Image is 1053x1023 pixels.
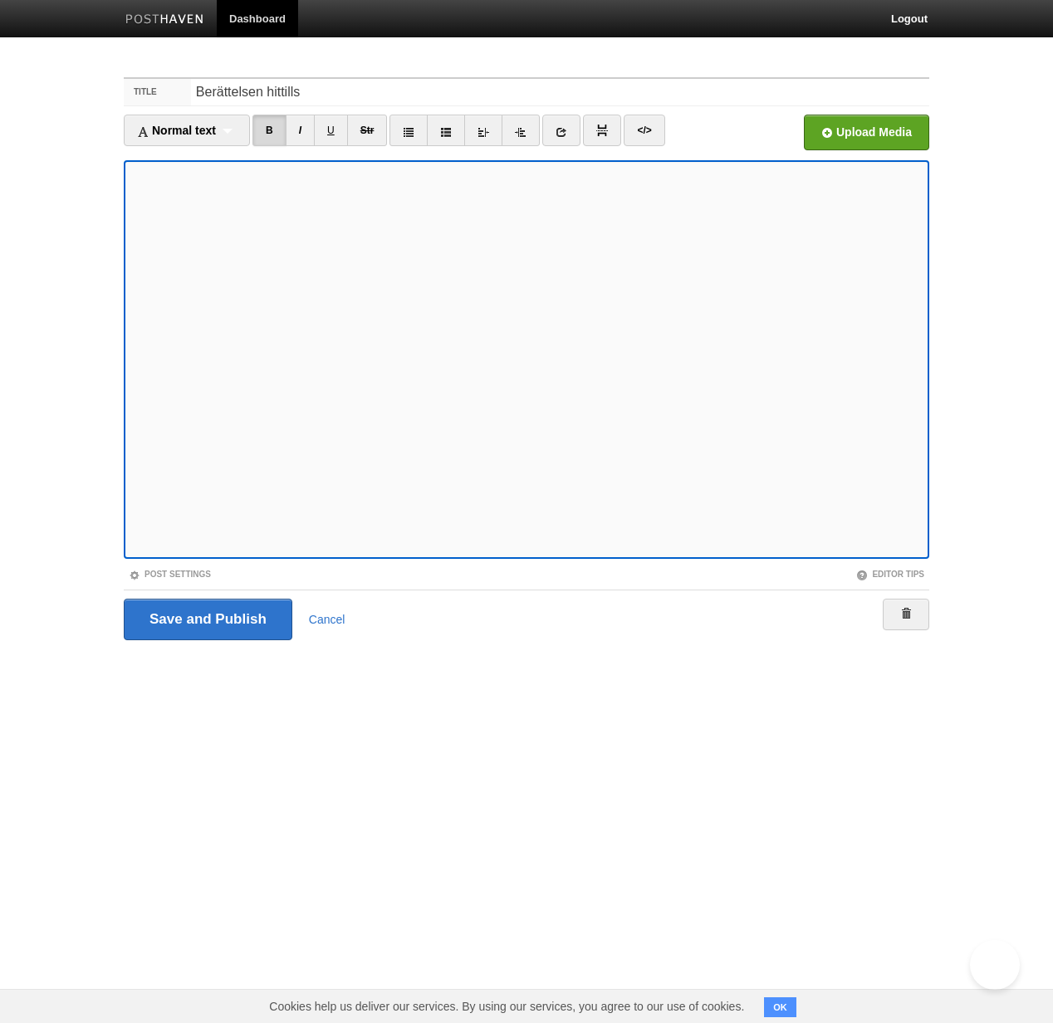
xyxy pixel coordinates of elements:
[624,115,664,146] a: </>
[124,79,191,105] label: Title
[125,14,204,27] img: Posthaven-bar
[856,570,924,579] a: Editor Tips
[129,570,211,579] a: Post Settings
[314,115,348,146] a: U
[764,997,796,1017] button: OK
[286,115,315,146] a: I
[124,599,292,640] input: Save and Publish
[347,115,388,146] a: Str
[970,940,1020,990] iframe: Help Scout Beacon - Open
[252,990,761,1023] span: Cookies help us deliver our services. By using our services, you agree to our use of cookies.
[309,613,345,626] a: Cancel
[252,115,287,146] a: B
[137,124,216,137] span: Normal text
[360,125,375,136] del: Str
[596,125,608,136] img: pagebreak-icon.png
